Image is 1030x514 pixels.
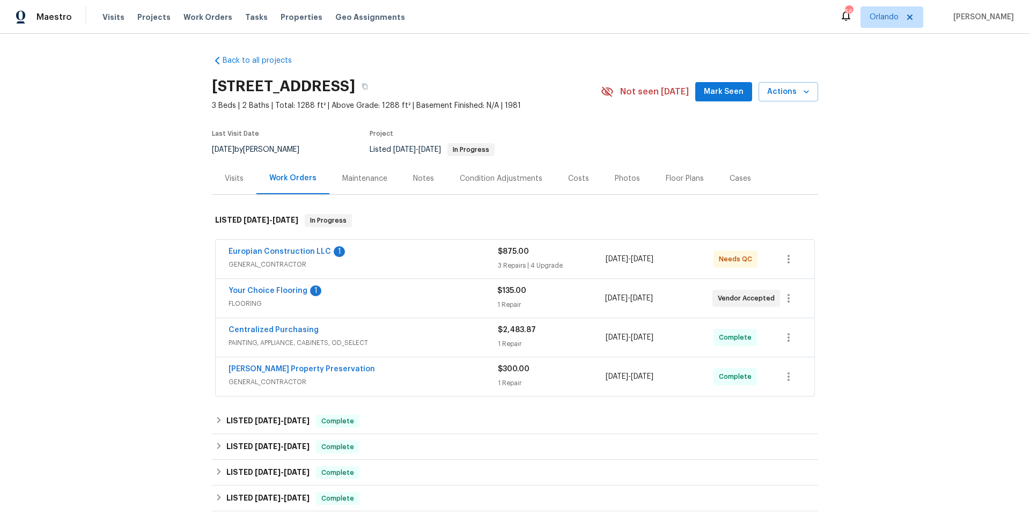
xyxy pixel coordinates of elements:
[335,12,405,23] span: Geo Assignments
[704,85,744,99] span: Mark Seen
[183,12,232,23] span: Work Orders
[719,332,756,343] span: Complete
[212,130,259,137] span: Last Visit Date
[317,467,358,478] span: Complete
[244,216,269,224] span: [DATE]
[498,260,606,271] div: 3 Repairs | 4 Upgrade
[310,285,321,296] div: 1
[212,143,312,156] div: by [PERSON_NAME]
[606,254,653,265] span: -
[255,417,281,424] span: [DATE]
[620,86,689,97] span: Not seen [DATE]
[36,12,72,23] span: Maestro
[284,443,310,450] span: [DATE]
[498,378,606,388] div: 1 Repair
[225,173,244,184] div: Visits
[568,173,589,184] div: Costs
[393,146,416,153] span: [DATE]
[631,373,653,380] span: [DATE]
[606,334,628,341] span: [DATE]
[498,365,529,373] span: $300.00
[498,339,606,349] div: 1 Repair
[317,442,358,452] span: Complete
[870,12,899,23] span: Orlando
[497,299,605,310] div: 1 Repair
[718,293,779,304] span: Vendor Accepted
[949,12,1014,23] span: [PERSON_NAME]
[137,12,171,23] span: Projects
[255,494,281,502] span: [DATE]
[615,173,640,184] div: Photos
[284,468,310,476] span: [DATE]
[317,493,358,504] span: Complete
[212,100,601,111] span: 3 Beds | 2 Baths | Total: 1288 ft² | Above Grade: 1288 ft² | Basement Finished: N/A | 1981
[229,377,498,387] span: GENERAL_CONTRACTOR
[229,298,497,309] span: FLOORING
[281,12,322,23] span: Properties
[370,130,393,137] span: Project
[255,443,310,450] span: -
[606,371,653,382] span: -
[284,494,310,502] span: [DATE]
[212,434,818,460] div: LISTED [DATE]-[DATE]Complete
[666,173,704,184] div: Floor Plans
[631,334,653,341] span: [DATE]
[767,85,810,99] span: Actions
[212,486,818,511] div: LISTED [DATE]-[DATE]Complete
[255,417,310,424] span: -
[498,326,536,334] span: $2,483.87
[273,216,298,224] span: [DATE]
[212,81,355,92] h2: [STREET_ADDRESS]
[255,494,310,502] span: -
[413,173,434,184] div: Notes
[215,214,298,227] h6: LISTED
[255,468,310,476] span: -
[255,468,281,476] span: [DATE]
[393,146,441,153] span: -
[606,332,653,343] span: -
[229,259,498,270] span: GENERAL_CONTRACTOR
[306,215,351,226] span: In Progress
[317,416,358,427] span: Complete
[418,146,441,153] span: [DATE]
[229,337,498,348] span: PAINTING, APPLIANCE, CABINETS, OD_SELECT
[212,55,315,66] a: Back to all projects
[245,13,268,21] span: Tasks
[630,295,653,302] span: [DATE]
[631,255,653,263] span: [DATE]
[226,415,310,428] h6: LISTED
[497,287,526,295] span: $135.00
[212,408,818,434] div: LISTED [DATE]-[DATE]Complete
[226,492,310,505] h6: LISTED
[342,173,387,184] div: Maintenance
[226,466,310,479] h6: LISTED
[605,293,653,304] span: -
[229,248,331,255] a: Europian Construction LLC
[212,146,234,153] span: [DATE]
[102,12,124,23] span: Visits
[334,246,345,257] div: 1
[244,216,298,224] span: -
[730,173,751,184] div: Cases
[845,6,852,17] div: 56
[605,295,628,302] span: [DATE]
[255,443,281,450] span: [DATE]
[606,373,628,380] span: [DATE]
[759,82,818,102] button: Actions
[719,254,756,265] span: Needs QC
[284,417,310,424] span: [DATE]
[226,440,310,453] h6: LISTED
[695,82,752,102] button: Mark Seen
[229,287,307,295] a: Your Choice Flooring
[370,146,495,153] span: Listed
[719,371,756,382] span: Complete
[212,203,818,238] div: LISTED [DATE]-[DATE]In Progress
[460,173,542,184] div: Condition Adjustments
[229,365,375,373] a: [PERSON_NAME] Property Preservation
[269,173,317,183] div: Work Orders
[212,460,818,486] div: LISTED [DATE]-[DATE]Complete
[355,77,374,96] button: Copy Address
[498,248,529,255] span: $875.00
[606,255,628,263] span: [DATE]
[229,326,319,334] a: Centralized Purchasing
